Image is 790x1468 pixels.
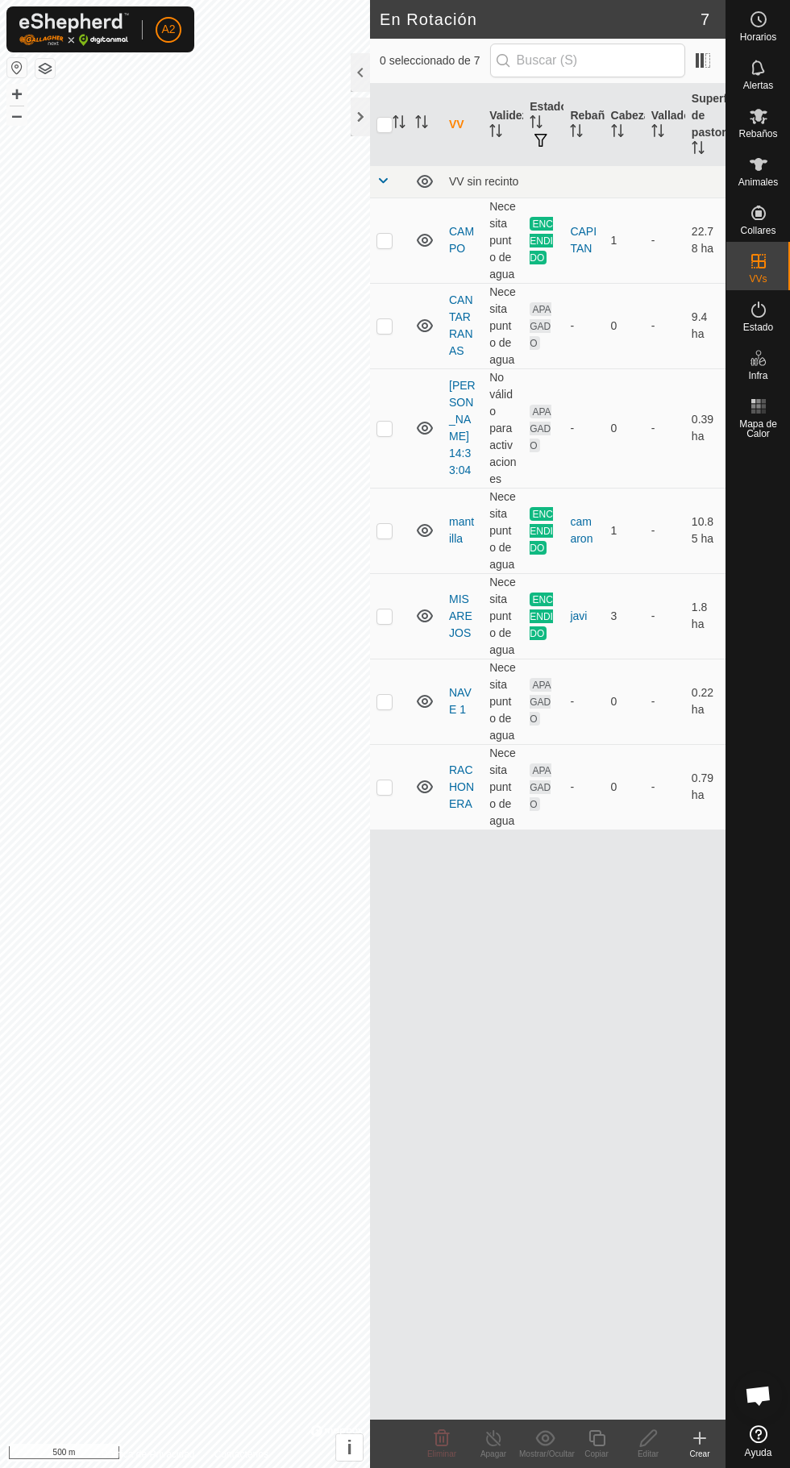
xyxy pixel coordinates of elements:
td: 22.78 ha [685,198,726,283]
div: Copiar [571,1448,622,1460]
td: 1 [605,198,645,283]
span: APAGADO [530,302,551,350]
h2: En Rotación [380,10,701,29]
input: Buscar (S) [490,44,685,77]
a: mantilla [449,515,474,545]
td: 0 [605,368,645,488]
td: Necesita punto de agua [483,744,523,830]
span: Horarios [740,32,776,42]
td: 0 [605,744,645,830]
div: Mostrar/Ocultar [519,1448,571,1460]
span: 0 seleccionado de 7 [380,52,490,69]
span: Rebaños [738,129,777,139]
div: - [570,318,597,335]
span: APAGADO [530,763,551,811]
p-sorticon: Activar para ordenar [489,127,502,139]
p-sorticon: Activar para ordenar [530,118,543,131]
td: Necesita punto de agua [483,573,523,659]
span: Mapa de Calor [730,419,786,439]
td: Necesita punto de agua [483,283,523,368]
td: 0.79 ha [685,744,726,830]
span: Ayuda [745,1448,772,1458]
a: NAVE 1 [449,686,472,716]
td: 10.85 ha [685,488,726,573]
a: RACHONERA [449,763,474,810]
td: 1 [605,488,645,573]
td: - [645,488,685,573]
th: Estado [523,84,563,166]
td: 1.8 ha [685,573,726,659]
span: ENCENDIDO [530,593,553,640]
p-sorticon: Activar para ordenar [415,118,428,131]
td: Necesita punto de agua [483,659,523,744]
span: VVs [749,274,767,284]
td: - [645,198,685,283]
div: Editar [622,1448,674,1460]
a: MISAREJOS [449,593,472,639]
th: Vallado [645,84,685,166]
span: Alertas [743,81,773,90]
span: Collares [740,226,775,235]
a: Política de Privacidad [102,1447,194,1462]
div: javi [570,608,597,625]
button: + [7,85,27,104]
div: Crear [674,1448,726,1460]
div: CAPITAN [570,223,597,257]
span: ENCENDIDO [530,217,553,264]
div: Chat abierto [734,1371,783,1420]
span: Eliminar [427,1449,456,1458]
td: 0 [605,283,645,368]
td: Necesita punto de agua [483,198,523,283]
div: VV sin recinto [449,175,719,188]
span: A2 [161,21,175,38]
td: 0.22 ha [685,659,726,744]
td: - [645,283,685,368]
td: - [645,744,685,830]
span: i [347,1437,352,1458]
span: APAGADO [530,678,551,726]
td: - [645,368,685,488]
span: Estado [743,322,773,332]
p-sorticon: Activar para ordenar [611,127,624,139]
p-sorticon: Activar para ordenar [692,143,705,156]
button: Capas del Mapa [35,59,55,78]
td: 3 [605,573,645,659]
th: Superficie de pastoreo [685,84,726,166]
p-sorticon: Activar para ordenar [651,127,664,139]
span: Infra [748,371,767,381]
td: 0 [605,659,645,744]
a: CAMPO [449,225,474,255]
a: Contáctenos [214,1447,268,1462]
span: 7 [701,7,709,31]
span: ENCENDIDO [530,507,553,555]
p-sorticon: Activar para ordenar [570,127,583,139]
div: Apagar [468,1448,519,1460]
td: Necesita punto de agua [483,488,523,573]
button: – [7,106,27,125]
th: Rebaño [563,84,604,166]
th: Cabezas [605,84,645,166]
td: - [645,573,685,659]
p-sorticon: Activar para ordenar [393,118,405,131]
span: APAGADO [530,405,551,452]
a: Ayuda [726,1419,790,1464]
a: [PERSON_NAME] 14:33:04 [449,379,476,476]
div: - [570,779,597,796]
span: Animales [738,177,778,187]
div: - [570,693,597,710]
td: 9.4 ha [685,283,726,368]
th: Validez [483,84,523,166]
td: - [645,659,685,744]
td: No válido para activaciones [483,368,523,488]
img: Logo Gallagher [19,13,129,46]
div: - [570,420,597,437]
th: VV [443,84,483,166]
td: 0.39 ha [685,368,726,488]
button: i [336,1434,363,1461]
a: CANTARRANAS [449,293,473,357]
button: Restablecer Mapa [7,58,27,77]
div: camaron [570,514,597,547]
